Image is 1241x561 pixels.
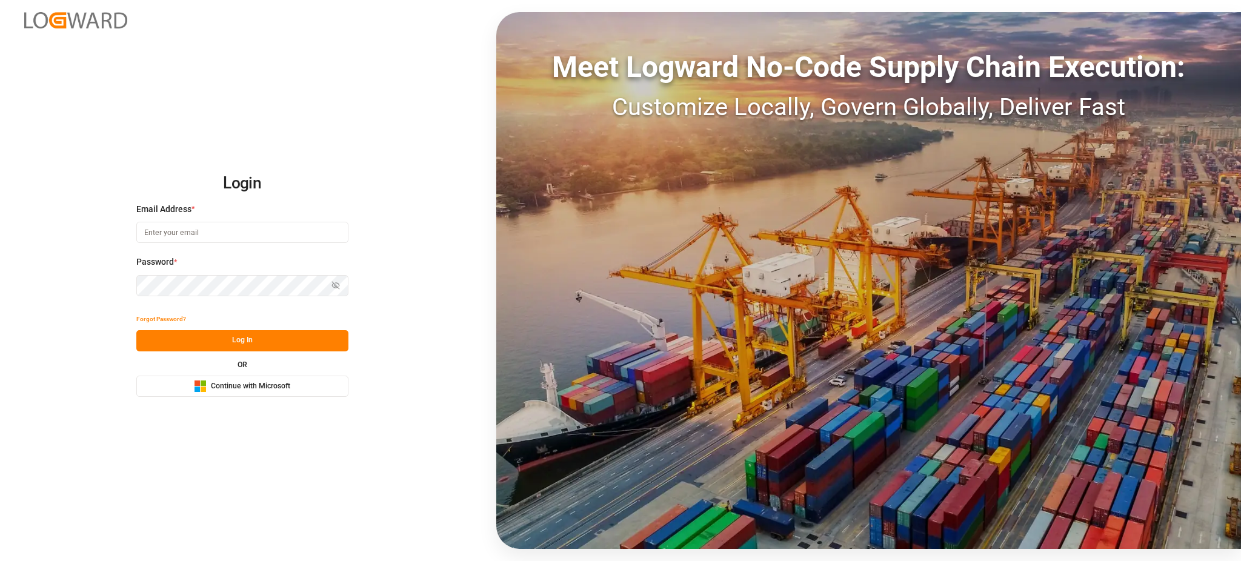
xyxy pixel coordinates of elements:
[136,222,348,243] input: Enter your email
[496,89,1241,125] div: Customize Locally, Govern Globally, Deliver Fast
[211,381,290,392] span: Continue with Microsoft
[136,203,191,216] span: Email Address
[24,12,127,28] img: Logward_new_orange.png
[136,309,186,330] button: Forgot Password?
[496,45,1241,89] div: Meet Logward No-Code Supply Chain Execution:
[238,361,247,368] small: OR
[136,376,348,397] button: Continue with Microsoft
[136,330,348,351] button: Log In
[136,164,348,203] h2: Login
[136,256,174,268] span: Password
